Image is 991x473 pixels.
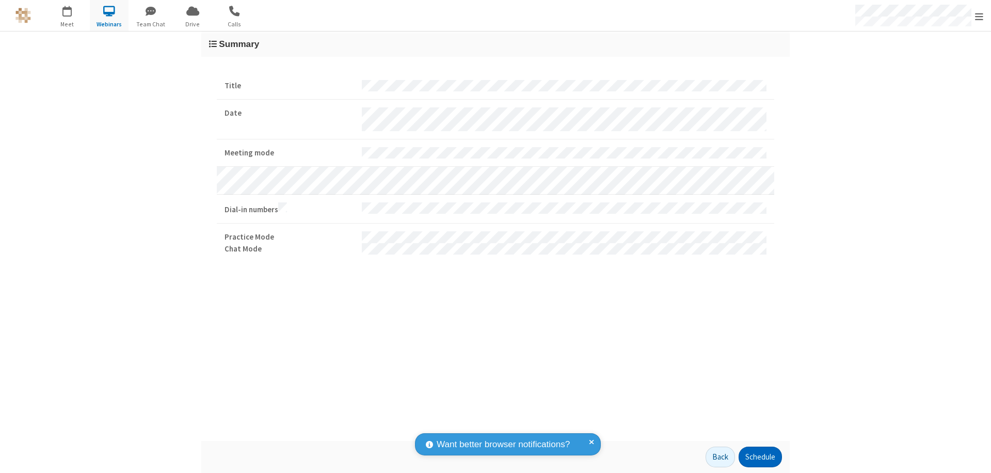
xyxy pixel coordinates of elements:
span: Drive [173,20,212,29]
span: Meet [48,20,87,29]
button: Back [706,447,735,467]
strong: Dial-in numbers [225,202,354,216]
span: Summary [219,39,259,49]
strong: Chat Mode [225,243,354,255]
strong: Practice Mode [225,231,354,243]
img: QA Selenium DO NOT DELETE OR CHANGE [15,8,31,23]
button: Schedule [739,447,782,467]
strong: Title [225,80,354,92]
span: Want better browser notifications? [437,438,570,451]
strong: Date [225,107,354,119]
span: Webinars [90,20,129,29]
strong: Meeting mode [225,147,354,159]
span: Team Chat [132,20,170,29]
span: Calls [215,20,254,29]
